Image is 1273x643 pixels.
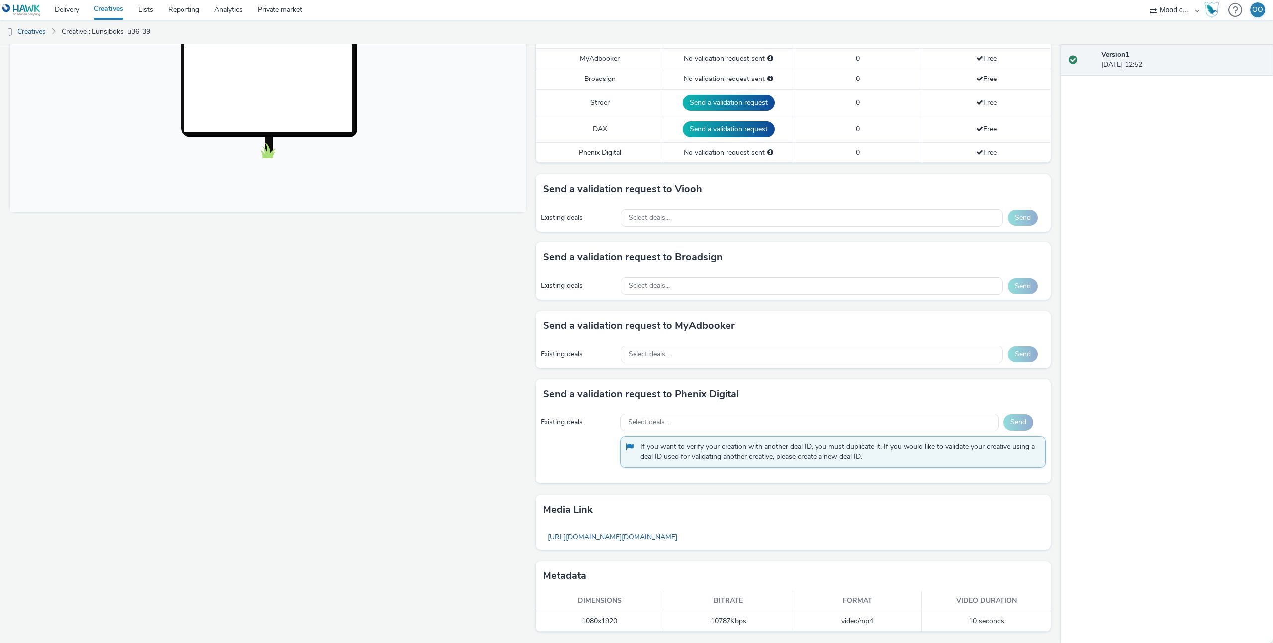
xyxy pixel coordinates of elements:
[1008,346,1038,362] button: Send
[856,98,860,107] span: 0
[1008,210,1038,226] button: Send
[628,418,669,427] span: Select deals...
[629,214,670,222] span: Select deals...
[1252,2,1263,17] div: OO
[640,442,1035,462] span: If you want to verify your creation with another deal ID, you must duplicate it. If you would lik...
[856,54,860,63] span: 0
[5,27,15,37] img: dooh
[669,74,788,84] div: No validation request sent
[767,74,773,84] div: Please select a deal below and click on Send to send a validation request to Broadsign.
[669,54,788,64] div: No validation request sent
[976,54,997,63] span: Free
[543,502,593,517] h3: Media link
[541,281,616,291] div: Existing deals
[856,124,860,134] span: 0
[767,148,773,158] div: Please select a deal below and click on Send to send a validation request to Phenix Digital.
[1003,414,1033,430] button: Send
[976,148,997,157] span: Free
[976,124,997,134] span: Free
[541,417,615,427] div: Existing deals
[1204,2,1219,18] img: Hawk Academy
[1008,278,1038,294] button: Send
[543,319,735,333] h3: Send a validation request to MyAdbooker
[536,89,664,116] td: Stroer
[2,4,41,16] img: undefined Logo
[543,182,702,197] h3: Send a validation request to Viooh
[922,611,1051,632] td: 10 seconds
[669,148,788,158] div: No validation request sent
[541,349,616,359] div: Existing deals
[856,148,860,157] span: 0
[536,48,664,69] td: MyAdbooker
[793,611,922,632] td: video/mp4
[57,20,155,44] a: Creative : Lunsjboks_u36-39
[536,142,664,162] td: Phenix Digital
[543,527,682,547] a: [URL][DOMAIN_NAME][DOMAIN_NAME]
[976,98,997,107] span: Free
[767,54,773,64] div: Please select a deal below and click on Send to send a validation request to MyAdbooker.
[664,611,793,632] td: 10787 Kbps
[976,74,997,83] span: Free
[541,213,616,223] div: Existing deals
[1101,50,1129,59] strong: Version 1
[536,591,664,611] th: Dimensions
[922,591,1051,611] th: Video duration
[1204,2,1223,18] a: Hawk Academy
[536,69,664,89] td: Broadsign
[536,611,664,632] td: 1080x1920
[629,282,670,290] span: Select deals...
[683,95,775,111] button: Send a validation request
[664,591,793,611] th: Bitrate
[536,116,664,142] td: DAX
[543,387,739,402] h3: Send a validation request to Phenix Digital
[1101,50,1265,70] div: [DATE] 12:52
[683,121,775,137] button: Send a validation request
[856,74,860,83] span: 0
[543,568,586,583] h3: Metadata
[543,250,723,265] h3: Send a validation request to Broadsign
[629,350,670,359] span: Select deals...
[793,591,922,611] th: Format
